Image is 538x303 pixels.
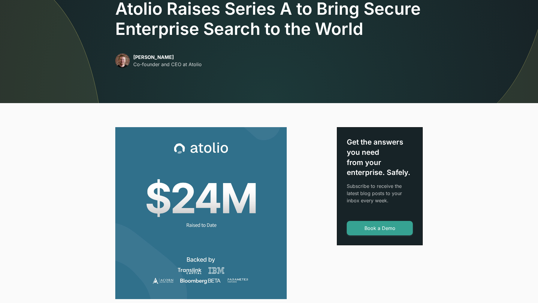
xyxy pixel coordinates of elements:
a: Book a Demo [347,221,413,235]
p: Subscribe to receive the latest blog posts to your inbox every week. [347,182,413,204]
p: [PERSON_NAME] [133,54,202,61]
p: Co-founder and CEO at Atolio [133,61,202,68]
div: Get the answers you need from your enterprise. Safely. [347,137,413,177]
